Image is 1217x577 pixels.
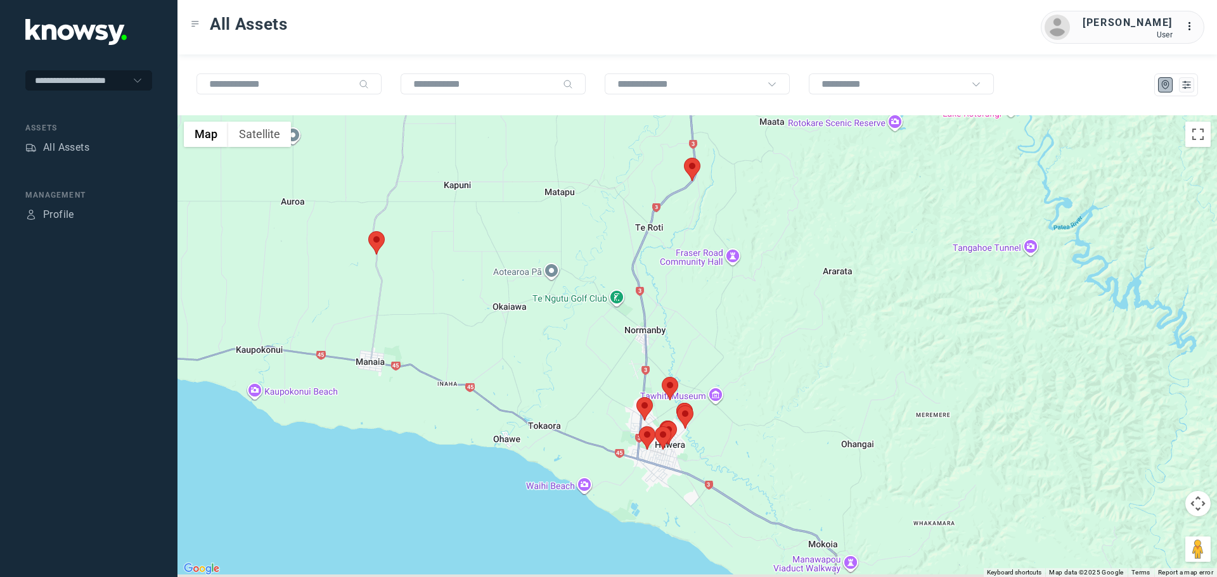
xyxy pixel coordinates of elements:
button: Map camera controls [1185,491,1211,516]
button: Keyboard shortcuts [987,568,1041,577]
a: ProfileProfile [25,207,74,222]
img: avatar.png [1045,15,1070,40]
div: Search [563,79,573,89]
div: [PERSON_NAME] [1083,15,1173,30]
div: Profile [43,207,74,222]
div: All Assets [43,140,89,155]
a: Open this area in Google Maps (opens a new window) [181,561,222,577]
div: Assets [25,142,37,153]
tspan: ... [1186,22,1199,31]
div: User [1083,30,1173,39]
div: List [1181,79,1192,91]
span: Map data ©2025 Google [1049,569,1123,576]
div: Profile [25,209,37,220]
button: Drag Pegman onto the map to open Street View [1185,536,1211,562]
button: Show satellite imagery [228,122,291,147]
span: All Assets [210,13,288,35]
div: Toggle Menu [191,20,200,29]
div: Assets [25,122,152,134]
div: Map [1160,79,1171,91]
button: Toggle fullscreen view [1185,122,1211,147]
a: AssetsAll Assets [25,140,89,155]
div: Search [359,79,369,89]
a: Terms (opens in new tab) [1131,569,1150,576]
div: : [1185,19,1201,34]
div: : [1185,19,1201,36]
div: Management [25,189,152,201]
button: Show street map [184,122,228,147]
img: Google [181,561,222,577]
img: Application Logo [25,19,127,45]
a: Report a map error [1158,569,1213,576]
